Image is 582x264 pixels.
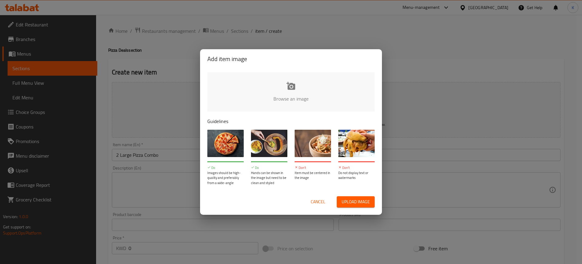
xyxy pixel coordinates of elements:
[207,130,244,157] img: guide-img-1@3x.jpg
[337,196,375,207] button: Upload image
[251,170,287,186] p: Hands can be shown in the image but need to be clean and styled
[311,198,325,206] span: Cancel
[338,130,375,157] img: guide-img-4@3x.jpg
[207,165,244,170] p: Do
[207,54,375,64] h2: Add item image
[207,118,375,125] p: Guidelines
[295,170,331,180] p: Item must be centered in the image
[251,165,287,170] p: Do
[207,170,244,186] p: Images should be high-quality and preferably from a wide-angle
[308,196,328,207] button: Cancel
[338,170,375,180] p: Do not display text or watermarks
[251,130,287,157] img: guide-img-2@3x.jpg
[295,130,331,157] img: guide-img-3@3x.jpg
[342,198,370,206] span: Upload image
[295,165,331,170] p: Don't
[338,165,375,170] p: Don't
